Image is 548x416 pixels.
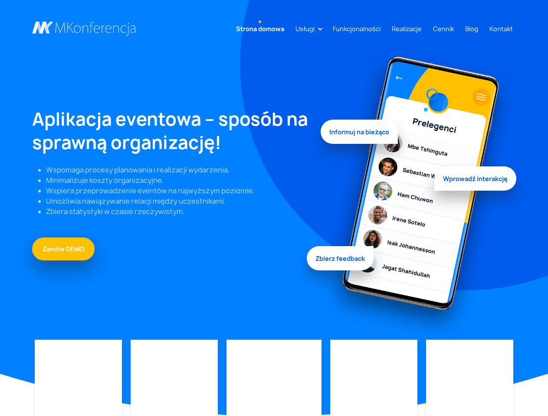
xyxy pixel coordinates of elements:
a: Funkcjonalności [329,21,384,37]
span: Zbierz feedback [307,244,374,268]
a: Kontakt [486,21,516,37]
a: Strona domowa [233,21,288,37]
a: Cennik [430,21,457,37]
h1: Aplikacja eventowa – sposób na sprawną organizację! [32,107,310,154]
li: Wspiera przeprowadzenie eventów na najwyższym poziomie. [46,185,310,196]
a: Blog [462,21,482,37]
a: Usługi [292,21,318,37]
li: Zbiera statystyki w czasie rzeczywistym. [46,206,310,217]
li: Umożliwia nawiązywanie relacji między uczestnikami. [46,196,310,206]
img: Graficzny element strony [321,49,516,340]
span: Informuj na bieżąco [321,122,398,146]
li: Minimalizuje koszty organizacyjne. [46,175,310,185]
a: Zamów DEMO [32,237,95,260]
a: Realizacje [388,21,425,37]
span: Wprowadź interakcję [434,164,516,188]
li: Wspomaga procesy planowania i realizacji wydarzenia. [46,165,310,175]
